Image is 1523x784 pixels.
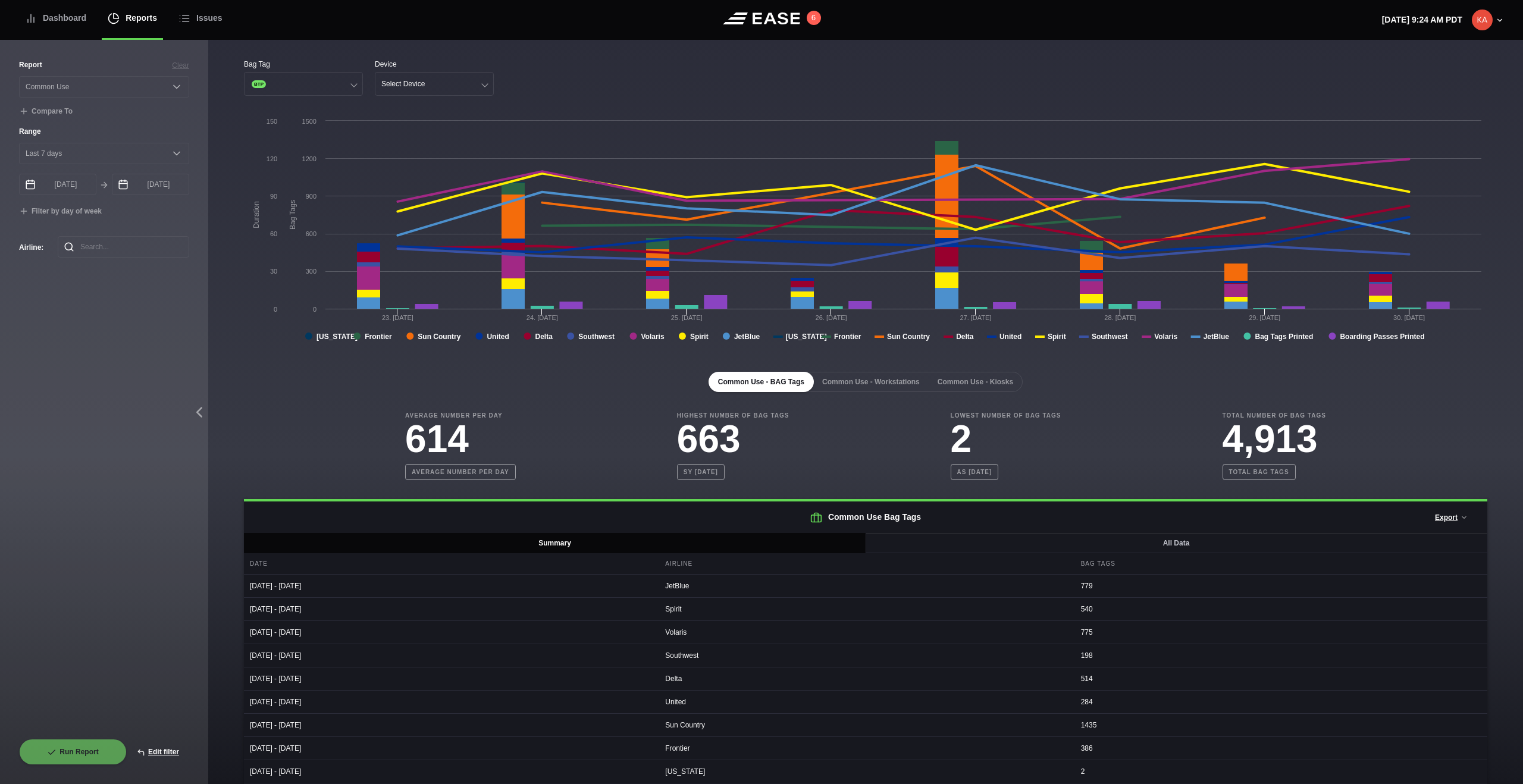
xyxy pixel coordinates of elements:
[244,760,656,783] div: [DATE] - [DATE]
[1075,575,1487,597] div: 779
[1075,737,1487,760] div: 386
[316,333,358,341] tspan: [US_STATE]
[659,737,1071,760] div: Frontier
[999,333,1021,341] tspan: United
[306,193,316,200] text: 900
[1092,333,1128,341] tspan: Southwest
[58,236,189,258] input: Search...
[405,464,516,480] b: Average number per day
[405,420,516,458] h3: 614
[302,118,316,125] text: 1500
[951,411,1061,420] b: Lowest Number of Bag Tags
[1075,621,1487,644] div: 775
[1104,314,1136,321] tspan: 28. [DATE]
[677,464,725,480] b: SY [DATE]
[535,333,553,341] tspan: Delta
[19,126,189,137] label: Range
[382,314,413,321] tspan: 23. [DATE]
[1204,333,1230,341] tspan: JetBlue
[928,372,1023,392] button: Common Use - Kiosks
[244,621,656,644] div: [DATE] - [DATE]
[244,501,1487,533] h2: Common Use Bag Tags
[677,411,789,420] b: Highest Number of Bag Tags
[267,118,277,125] text: 150
[127,739,189,765] button: Edit filter
[659,644,1071,667] div: Southwest
[244,598,656,620] div: [DATE] - [DATE]
[244,533,866,553] button: Summary
[527,314,558,321] tspan: 24. [DATE]
[659,575,1071,597] div: JetBlue
[244,667,656,690] div: [DATE] - [DATE]
[1223,411,1326,420] b: Total Number of Bag Tags
[1075,714,1487,736] div: 1435
[1223,420,1326,458] h3: 4,913
[956,333,974,341] tspan: Delta
[19,174,96,195] input: mm/dd/yyyy
[659,714,1071,736] div: Sun Country
[365,333,392,341] tspan: Frontier
[659,553,1071,574] div: Airline
[951,420,1061,458] h3: 2
[244,575,656,597] div: [DATE] - [DATE]
[313,306,316,313] text: 0
[1075,667,1487,690] div: 514
[252,80,266,88] span: BTP
[244,714,656,736] div: [DATE] - [DATE]
[816,314,847,321] tspan: 26. [DATE]
[306,230,316,237] text: 600
[1154,333,1177,341] tspan: Volaris
[1425,504,1478,531] button: Export
[951,464,999,480] b: AS [DATE]
[1048,333,1066,341] tspan: Spirit
[375,59,494,70] div: Device
[289,200,297,230] tspan: Bag Tags
[865,533,1487,553] button: All Data
[244,553,656,574] div: Date
[405,411,516,420] b: Average Number Per Day
[677,420,789,458] h3: 663
[1382,14,1462,26] p: [DATE] 9:24 AM PDT
[302,155,316,162] text: 1200
[1075,691,1487,713] div: 284
[887,333,930,341] tspan: Sun Country
[671,314,703,321] tspan: 25. [DATE]
[487,333,509,341] tspan: United
[641,333,664,341] tspan: Volaris
[690,333,709,341] tspan: Spirit
[267,155,277,162] text: 120
[19,242,39,253] label: Airline :
[659,760,1071,783] div: [US_STATE]
[834,333,861,341] tspan: Frontier
[270,193,277,200] text: 90
[112,174,189,195] input: mm/dd/yyyy
[274,306,277,313] text: 0
[1075,760,1487,783] div: 2
[252,201,261,228] tspan: Duration
[1223,464,1296,480] b: Total bag tags
[807,11,821,25] button: 6
[1340,333,1424,341] tspan: Boarding Passes Printed
[1472,10,1493,30] img: 0c8087e687f139fc6611fe4bca07326e
[375,72,494,96] button: Select Device
[244,72,363,96] button: BTP
[172,60,189,71] button: Clear
[659,691,1071,713] div: United
[659,621,1071,644] div: Volaris
[960,314,991,321] tspan: 27. [DATE]
[734,333,760,341] tspan: JetBlue
[1075,553,1487,574] div: Bag Tags
[19,107,73,117] button: Compare To
[813,372,929,392] button: Common Use - Workstations
[1075,598,1487,620] div: 540
[306,268,316,275] text: 300
[786,333,827,341] tspan: [US_STATE]
[1393,314,1425,321] tspan: 30. [DATE]
[270,230,277,237] text: 60
[709,372,814,392] button: Common Use - BAG Tags
[1255,333,1313,341] tspan: Bag Tags Printed
[270,268,277,275] text: 30
[1249,314,1280,321] tspan: 29. [DATE]
[659,667,1071,690] div: Delta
